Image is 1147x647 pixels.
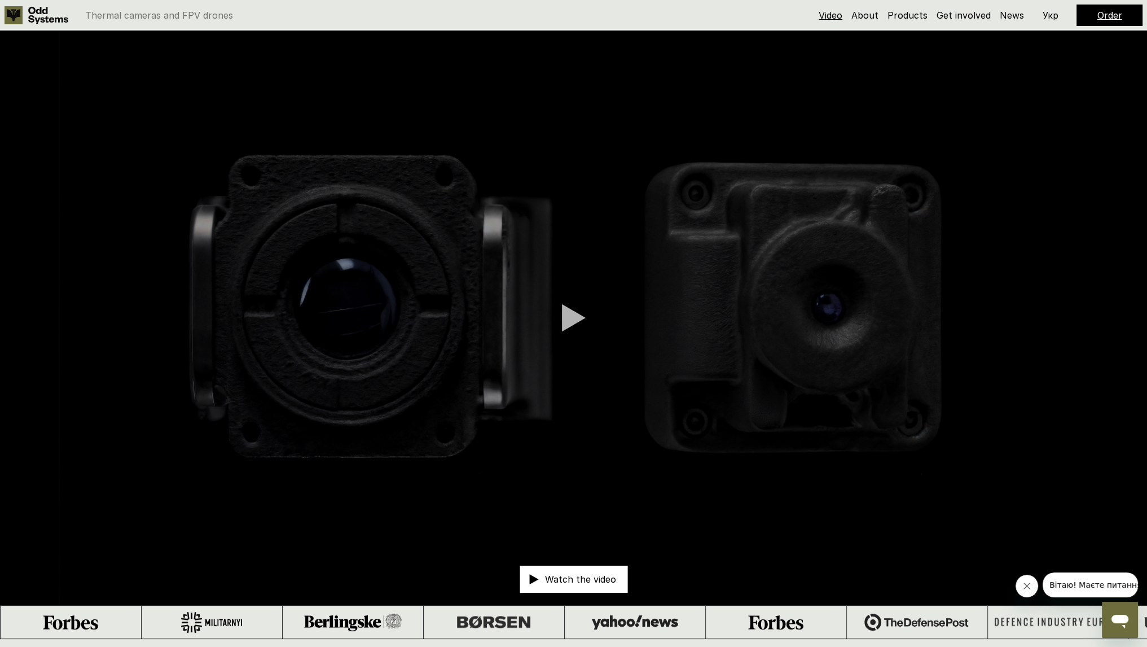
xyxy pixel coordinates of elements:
[937,10,991,21] a: Get involved
[85,11,233,20] p: Thermal cameras and FPV drones
[7,8,103,17] span: Вітаю! Маєте питання?
[545,575,616,584] p: Watch the video
[1016,575,1038,597] iframe: Close message
[1097,10,1122,21] a: Order
[1043,11,1058,20] p: Укр
[1043,572,1138,597] iframe: Message from company
[819,10,842,21] a: Video
[887,10,928,21] a: Products
[851,10,878,21] a: About
[1102,602,1138,638] iframe: Button to launch messaging window
[1000,10,1024,21] a: News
